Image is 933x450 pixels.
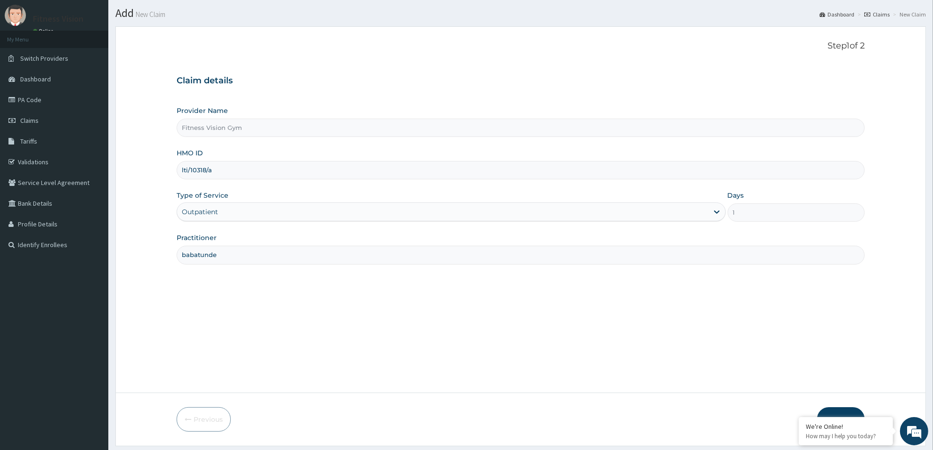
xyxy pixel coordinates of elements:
span: Claims [20,116,39,125]
button: Next [817,407,865,432]
span: We're online! [55,119,130,214]
label: HMO ID [177,148,203,158]
img: User Image [5,5,26,26]
input: Enter HMO ID [177,161,865,179]
p: How may I help you today? [806,432,886,440]
button: Previous [177,407,231,432]
input: Enter Name [177,246,865,264]
textarea: Type your message and hit 'Enter' [5,257,179,290]
a: Online [33,28,56,34]
img: d_794563401_company_1708531726252_794563401 [17,47,38,71]
h1: Add [115,7,926,19]
span: Dashboard [20,75,51,83]
span: Tariffs [20,137,37,145]
label: Practitioner [177,233,217,242]
label: Type of Service [177,191,228,200]
h3: Claim details [177,76,865,86]
a: Claims [864,10,890,18]
span: Switch Providers [20,54,68,63]
a: Dashboard [819,10,854,18]
div: Minimize live chat window [154,5,177,27]
div: Chat with us now [49,53,158,65]
p: Fitness Vision [33,15,83,23]
label: Provider Name [177,106,228,115]
p: Step 1 of 2 [177,41,865,51]
small: New Claim [134,11,165,18]
div: We're Online! [806,422,886,431]
li: New Claim [891,10,926,18]
label: Days [728,191,744,200]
